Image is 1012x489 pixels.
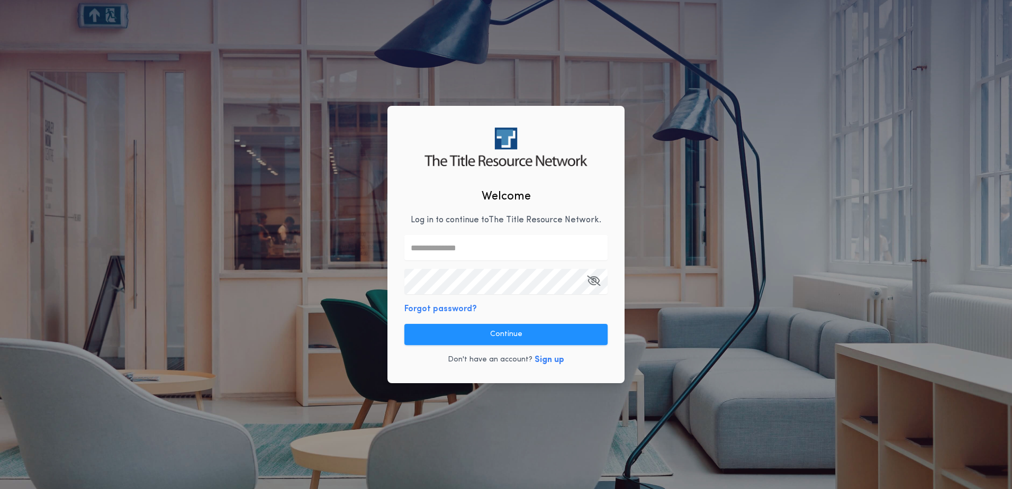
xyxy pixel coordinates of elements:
[587,269,600,294] button: Open Keeper Popup
[535,354,564,366] button: Sign up
[404,324,608,345] button: Continue
[404,269,608,294] input: Open Keeper Popup
[411,214,601,227] p: Log in to continue to The Title Resource Network .
[448,355,532,365] p: Don't have an account?
[482,188,531,205] h2: Welcome
[404,303,477,315] button: Forgot password?
[424,128,587,166] img: logo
